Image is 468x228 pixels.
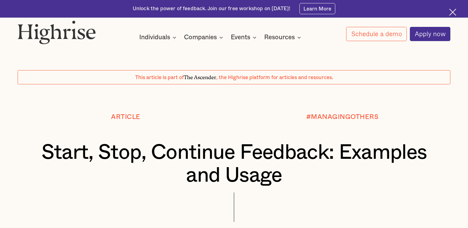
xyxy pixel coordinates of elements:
[410,27,451,41] a: Apply now
[133,5,290,12] div: Unlock the power of feedback. Join our free workshop on [DATE]!
[139,34,170,41] div: Individuals
[231,34,258,41] div: Events
[18,20,96,44] img: Highrise logo
[216,75,333,80] span: , the Highrise platform for articles and resources.
[299,3,336,14] a: Learn More
[36,141,432,187] h1: Start, Stop, Continue Feedback: Examples and Usage
[135,75,184,80] span: This article is part of
[449,9,456,16] img: Cross icon
[184,34,217,41] div: Companies
[111,113,140,120] div: Article
[264,34,303,41] div: Resources
[184,73,216,79] span: The Ascender
[264,34,295,41] div: Resources
[184,34,225,41] div: Companies
[306,113,379,120] div: #MANAGINGOTHERS
[346,27,407,41] a: Schedule a demo
[139,34,178,41] div: Individuals
[231,34,250,41] div: Events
